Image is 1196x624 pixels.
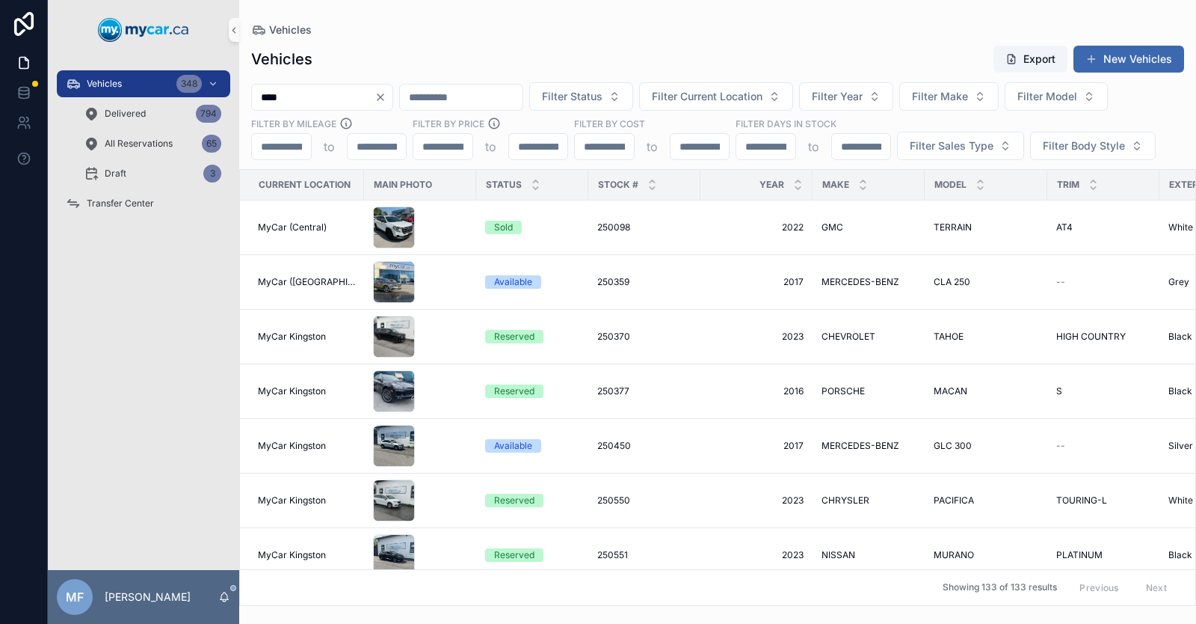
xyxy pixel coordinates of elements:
[105,168,126,180] span: Draft
[993,46,1067,73] button: Export
[808,138,819,156] p: to
[1056,495,1107,507] span: TOURING-L
[494,385,534,398] div: Reserved
[934,179,967,191] span: Model
[485,385,579,398] a: Reserved
[413,117,484,130] label: FILTER BY PRICE
[494,275,532,289] div: Available
[1056,549,1103,561] span: PLATINUM
[251,22,312,37] a: Vehicles
[1168,549,1192,561] span: Black
[822,331,916,343] a: CHEVROLET
[1056,276,1150,288] a: --
[822,495,916,507] a: CHRYSLER
[1168,276,1189,288] span: Grey
[251,117,336,130] label: Filter By Mileage
[822,549,855,561] span: NISSAN
[934,495,974,507] span: PACIFICA
[494,494,534,507] div: Reserved
[912,89,968,104] span: Filter Make
[597,549,691,561] a: 250551
[1056,385,1150,397] a: S
[486,179,522,191] span: Status
[1056,549,1150,561] a: PLATINUM
[258,276,355,288] a: MyCar ([GEOGRAPHIC_DATA])
[597,385,691,397] a: 250377
[258,495,355,507] a: MyCar Kingston
[203,165,221,183] div: 3
[934,549,974,561] span: MURANO
[1017,89,1077,104] span: Filter Model
[485,221,579,234] a: Sold
[494,330,534,343] div: Reserved
[251,49,312,70] h1: Vehicles
[709,549,804,561] a: 2023
[258,440,326,452] span: MyCar Kingston
[934,385,1038,397] a: MACAN
[597,440,691,452] a: 250450
[105,590,191,605] p: [PERSON_NAME]
[87,78,122,90] span: Vehicles
[822,495,869,507] span: CHRYSLER
[1168,385,1192,397] span: Black
[943,582,1057,594] span: Showing 133 of 133 results
[1168,221,1193,233] span: White
[1168,495,1193,507] span: White
[934,549,1038,561] a: MURANO
[934,276,970,288] span: CLA 250
[709,440,804,452] a: 2017
[374,91,392,103] button: Clear
[709,385,804,397] a: 2016
[485,548,579,562] a: Reserved
[1056,331,1150,343] a: HIGH COUNTRY
[105,108,146,120] span: Delivered
[910,138,993,153] span: Filter Sales Type
[897,132,1024,160] button: Select Button
[269,22,312,37] span: Vehicles
[494,221,513,234] div: Sold
[597,495,691,507] a: 250550
[48,60,239,236] div: scrollable content
[258,331,355,343] a: MyCar Kingston
[934,331,1038,343] a: TAHOE
[709,221,804,233] a: 2022
[176,75,202,93] div: 348
[597,221,691,233] a: 250098
[1030,132,1156,160] button: Select Button
[709,331,804,343] a: 2023
[934,440,1038,452] a: GLC 300
[66,588,84,606] span: MF
[822,440,916,452] a: MERCEDES-BENZ
[485,330,579,343] a: Reserved
[542,89,602,104] span: Filter Status
[529,82,633,111] button: Select Button
[597,549,628,561] span: 250551
[1043,138,1125,153] span: Filter Body Style
[258,385,355,397] a: MyCar Kingston
[709,495,804,507] a: 2023
[57,190,230,217] a: Transfer Center
[1073,46,1184,73] a: New Vehicles
[759,179,784,191] span: Year
[597,331,691,343] a: 250370
[1057,179,1079,191] span: Trim
[98,18,189,42] img: App logo
[1005,82,1108,111] button: Select Button
[1056,221,1073,233] span: AT4
[494,439,532,453] div: Available
[822,276,899,288] span: MERCEDES-BENZ
[647,138,658,156] p: to
[799,82,893,111] button: Select Button
[597,385,629,397] span: 250377
[822,331,875,343] span: CHEVROLET
[934,385,967,397] span: MACAN
[822,276,916,288] a: MERCEDES-BENZ
[494,548,534,562] div: Reserved
[934,221,1038,233] a: TERRAIN
[597,221,630,233] span: 250098
[597,276,691,288] a: 250359
[87,198,154,209] span: Transfer Center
